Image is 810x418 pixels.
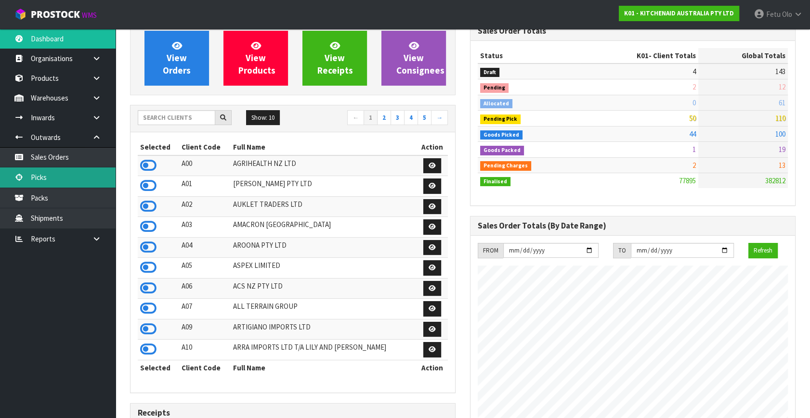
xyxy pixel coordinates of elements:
a: ← [347,110,364,126]
span: 2 [692,161,696,170]
th: Client Code [179,360,231,375]
td: A09 [179,319,231,340]
span: View Orders [163,40,191,76]
span: 100 [775,129,785,139]
td: A05 [179,258,231,279]
span: 143 [775,67,785,76]
span: 4 [692,67,696,76]
span: Fetu [766,10,781,19]
td: A00 [179,155,231,176]
td: AMACRON [GEOGRAPHIC_DATA] [231,217,417,238]
span: 77895 [679,176,696,185]
input: Search clients [138,110,215,125]
span: 382812 [765,176,785,185]
span: K01 [637,51,649,60]
a: ViewConsignees [381,31,446,86]
span: Finalised [480,177,510,187]
span: Pending Pick [480,114,521,124]
td: ACS NZ PTY LTD [231,278,417,299]
span: 61 [779,98,785,107]
span: Allocated [480,99,512,109]
td: ALL TERRAIN GROUP [231,299,417,319]
span: 19 [779,145,785,154]
a: ViewOrders [144,31,209,86]
span: Goods Picked [480,130,523,140]
a: ViewReceipts [302,31,367,86]
span: View Consignees [396,40,444,76]
td: ASPEX LIMITED [231,258,417,279]
th: Client Code [179,139,231,155]
small: WMS [82,11,97,20]
th: Selected [138,360,179,375]
span: Pending Charges [480,161,531,171]
th: Full Name [231,139,417,155]
div: TO [613,243,631,258]
td: A07 [179,299,231,319]
span: 0 [692,98,696,107]
span: View Receipts [317,40,353,76]
span: 13 [779,161,785,170]
td: A04 [179,237,231,258]
a: 4 [404,110,418,126]
nav: Page navigation [300,110,448,127]
img: cube-alt.png [14,8,26,20]
th: Global Totals [698,48,788,63]
th: Action [417,139,448,155]
td: ARRA IMPORTS LTD T/A LILY AND [PERSON_NAME] [231,340,417,360]
td: AROONA PTY LTD [231,237,417,258]
div: FROM [478,243,503,258]
td: A10 [179,340,231,360]
a: 1 [364,110,378,126]
h3: Receipts [138,408,448,418]
strong: K01 - KITCHENAID AUSTRALIA PTY LTD [624,9,734,17]
a: 3 [391,110,405,126]
td: AGRIHEALTH NZ LTD [231,155,417,176]
td: A01 [179,176,231,197]
td: A03 [179,217,231,238]
h3: Sales Order Totals (By Date Range) [478,221,788,230]
span: Goods Packed [480,146,524,155]
a: → [431,110,448,126]
span: 12 [779,82,785,91]
th: Selected [138,139,179,155]
td: AUKLET TRADERS LTD [231,196,417,217]
a: ViewProducts [223,31,288,86]
th: Full Name [231,360,417,375]
th: - Client Totals [580,48,698,63]
button: Refresh [748,243,778,258]
span: Olo [782,10,792,19]
th: Action [417,360,448,375]
a: K01 - KITCHENAID AUSTRALIA PTY LTD [619,6,739,21]
span: View Products [238,40,275,76]
span: 50 [689,114,696,123]
th: Status [478,48,580,63]
span: 2 [692,82,696,91]
button: Show: 10 [246,110,280,126]
span: Draft [480,68,499,77]
a: 5 [418,110,431,126]
span: ProStock [31,8,80,21]
span: 44 [689,129,696,139]
span: Pending [480,83,509,93]
td: ARTIGIANO IMPORTS LTD [231,319,417,340]
h3: Sales Order Totals [478,26,788,36]
span: 1 [692,145,696,154]
td: [PERSON_NAME] PTY LTD [231,176,417,197]
span: 110 [775,114,785,123]
td: A06 [179,278,231,299]
a: 2 [377,110,391,126]
td: A02 [179,196,231,217]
